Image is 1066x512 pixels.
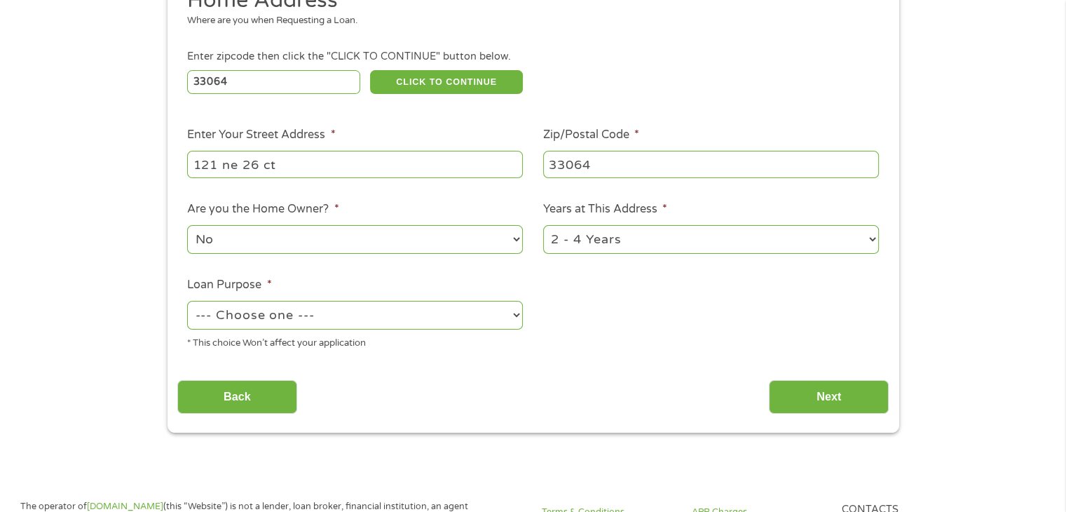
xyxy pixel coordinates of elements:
[177,380,297,415] input: Back
[87,501,163,512] a: [DOMAIN_NAME]
[187,278,271,292] label: Loan Purpose
[543,202,667,217] label: Years at This Address
[187,332,523,351] div: * This choice Won’t affect your application
[187,49,878,65] div: Enter zipcode then click the "CLICK TO CONTINUE" button below.
[370,70,523,94] button: CLICK TO CONTINUE
[187,151,523,177] input: 1 Main Street
[769,380,889,415] input: Next
[187,128,335,142] label: Enter Your Street Address
[187,202,339,217] label: Are you the Home Owner?
[187,14,868,28] div: Where are you when Requesting a Loan.
[543,128,639,142] label: Zip/Postal Code
[187,70,360,94] input: Enter Zipcode (e.g 01510)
